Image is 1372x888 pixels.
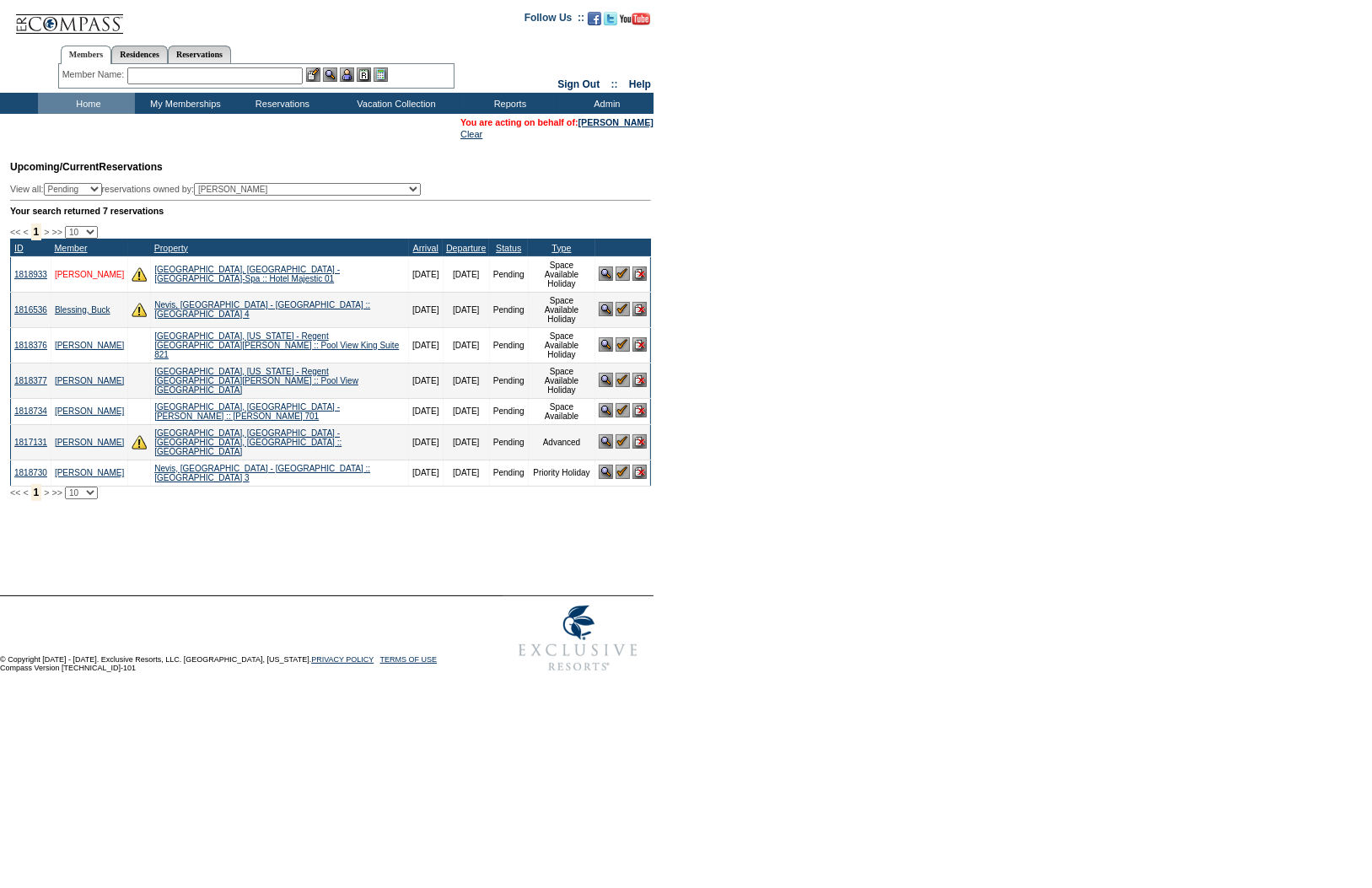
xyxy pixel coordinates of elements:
[31,484,42,501] span: 1
[55,376,124,385] a: [PERSON_NAME]
[528,424,595,460] td: Advanced
[599,373,613,387] img: View Reservation
[496,243,521,253] a: Status
[409,292,443,327] td: [DATE]
[599,337,613,352] img: View Reservation
[443,292,489,327] td: [DATE]
[55,438,124,447] a: [PERSON_NAME]
[132,302,147,317] img: There are insufficient days and/or tokens to cover this reservation
[409,424,443,460] td: [DATE]
[557,93,654,114] td: Admin
[460,93,557,114] td: Reports
[632,434,647,449] img: Cancel Reservation
[578,117,654,127] a: [PERSON_NAME]
[525,10,584,30] td: Follow Us ::
[340,67,354,82] img: Impersonate
[443,424,489,460] td: [DATE]
[380,655,438,664] a: TERMS OF USE
[154,243,188,253] a: Property
[10,161,99,173] span: Upcoming/Current
[51,487,62,498] span: >>
[10,206,651,216] div: Your search returned 7 reservations
[599,403,613,417] img: View Reservation
[154,464,370,482] a: Nevis, [GEOGRAPHIC_DATA] - [GEOGRAPHIC_DATA] :: [GEOGRAPHIC_DATA] 3
[443,363,489,398] td: [DATE]
[604,12,617,25] img: Follow us on Twitter
[460,129,482,139] a: Clear
[632,403,647,417] img: Cancel Reservation
[14,270,47,279] a: 1818933
[132,266,147,282] img: There are insufficient days and/or tokens to cover this reservation
[14,406,47,416] a: 1818734
[489,256,528,292] td: Pending
[632,465,647,479] img: Cancel Reservation
[620,17,650,27] a: Subscribe to our YouTube Channel
[616,373,630,387] img: Confirm Reservation
[446,243,486,253] a: Departure
[611,78,618,90] span: ::
[409,327,443,363] td: [DATE]
[616,403,630,417] img: Confirm Reservation
[588,17,601,27] a: Become our fan on Facebook
[154,428,342,456] a: [GEOGRAPHIC_DATA], [GEOGRAPHIC_DATA] - [GEOGRAPHIC_DATA], [GEOGRAPHIC_DATA] :: [GEOGRAPHIC_DATA]
[55,406,124,416] a: [PERSON_NAME]
[413,243,439,253] a: Arrival
[154,331,399,359] a: [GEOGRAPHIC_DATA], [US_STATE] - Regent [GEOGRAPHIC_DATA][PERSON_NAME] :: Pool View King Suite 821
[528,256,595,292] td: Space Available Holiday
[588,12,601,25] img: Become our fan on Facebook
[528,398,595,424] td: Space Available
[629,78,651,90] a: Help
[616,465,630,479] img: Confirm Reservation
[168,46,231,63] a: Reservations
[632,266,647,281] img: Cancel Reservation
[154,265,340,283] a: [GEOGRAPHIC_DATA], [GEOGRAPHIC_DATA] - [GEOGRAPHIC_DATA]-Spa :: Hotel Majestic 01
[154,402,340,421] a: [GEOGRAPHIC_DATA], [GEOGRAPHIC_DATA] - [PERSON_NAME] :: [PERSON_NAME] 701
[557,78,600,90] a: Sign Out
[551,243,571,253] a: Type
[55,305,110,315] a: Blessing, Buck
[14,468,47,477] a: 1818730
[632,373,647,387] img: Cancel Reservation
[443,327,489,363] td: [DATE]
[55,341,124,350] a: [PERSON_NAME]
[31,223,42,240] span: 1
[14,305,47,315] a: 1816536
[14,376,47,385] a: 1818377
[528,460,595,486] td: Priority Holiday
[409,460,443,486] td: [DATE]
[10,183,428,196] div: View all: reservations owned by:
[357,67,371,82] img: Reservations
[616,337,630,352] img: Confirm Reservation
[599,266,613,281] img: View Reservation
[54,243,87,253] a: Member
[489,327,528,363] td: Pending
[10,487,20,498] span: <<
[503,596,654,681] img: Exclusive Resorts
[528,363,595,398] td: Space Available Holiday
[61,46,112,64] a: Members
[55,270,124,279] a: [PERSON_NAME]
[409,398,443,424] td: [DATE]
[604,17,617,27] a: Follow us on Twitter
[528,327,595,363] td: Space Available Holiday
[10,227,20,237] span: <<
[409,363,443,398] td: [DATE]
[62,67,127,82] div: Member Name:
[132,434,147,449] img: There are insufficient days and/or tokens to cover this reservation
[311,655,374,664] a: PRIVACY POLICY
[599,302,613,316] img: View Reservation
[489,460,528,486] td: Pending
[111,46,168,63] a: Residences
[599,465,613,479] img: View Reservation
[489,398,528,424] td: Pending
[599,434,613,449] img: View Reservation
[443,398,489,424] td: [DATE]
[616,266,630,281] img: Confirm Reservation
[443,460,489,486] td: [DATE]
[489,292,528,327] td: Pending
[323,67,337,82] img: View
[632,302,647,316] img: Cancel Reservation
[14,243,24,253] a: ID
[632,337,647,352] img: Cancel Reservation
[528,292,595,327] td: Space Available Holiday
